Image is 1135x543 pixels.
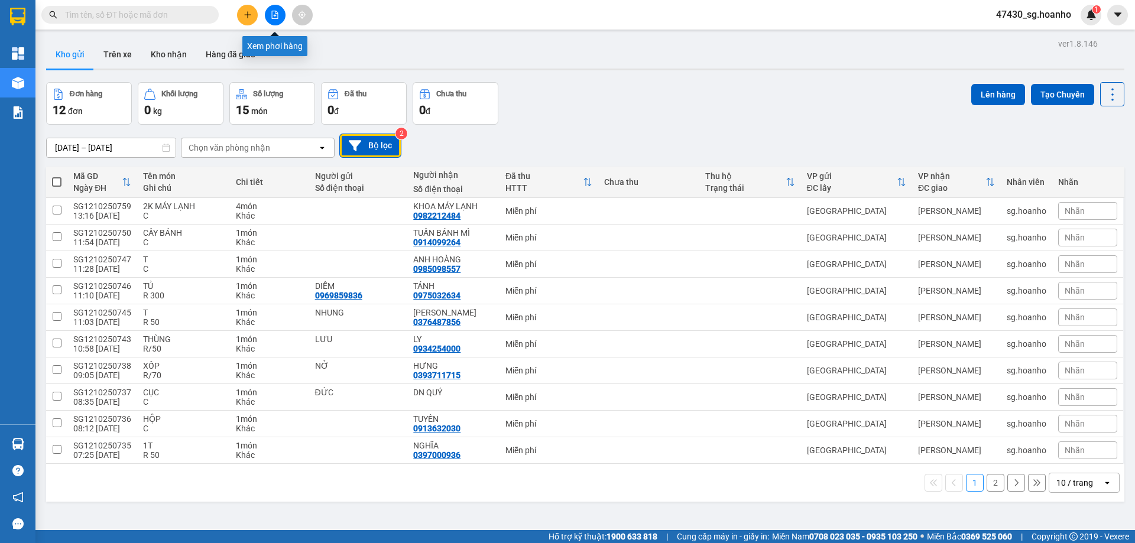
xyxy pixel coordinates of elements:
div: [GEOGRAPHIC_DATA] [807,233,906,242]
div: Khác [236,317,303,327]
span: 0 [419,103,426,117]
span: 15 [236,103,249,117]
div: THÙNG [143,334,224,344]
button: 1 [966,474,984,492]
button: Trên xe [94,40,141,69]
div: C [143,424,224,433]
span: Miền Nam [772,530,917,543]
strong: 1900 633 818 [607,532,657,541]
div: 11:54 [DATE] [73,238,131,247]
div: TUYỀN [413,414,494,424]
span: đ [334,106,339,116]
div: 0376487856 [413,317,461,327]
span: Nhãn [1065,419,1085,428]
div: Khác [236,211,303,220]
div: [GEOGRAPHIC_DATA] [807,392,906,402]
img: warehouse-icon [12,77,24,89]
span: notification [12,492,24,503]
div: Chọn văn phòng nhận [189,142,270,154]
div: TỦ [143,281,224,291]
div: [PERSON_NAME] [918,366,995,375]
div: Ngày ĐH [73,183,122,193]
span: 47430_sg.hoanho [987,7,1081,22]
div: 1 món [236,361,303,370]
div: Khác [236,238,303,247]
div: Trạng thái [705,183,785,193]
div: 1 món [236,281,303,291]
div: 1 món [236,334,303,344]
div: sg.hoanho [1007,206,1046,216]
span: plus [244,11,252,19]
div: 0913632030 [413,424,461,433]
img: warehouse-icon [12,438,24,450]
div: SG1210250759 [73,201,131,211]
div: Khác [236,264,303,274]
div: Miễn phí [505,233,592,242]
div: C [143,397,224,407]
div: 10 / trang [1056,477,1093,489]
span: Nhãn [1065,339,1085,349]
div: [PERSON_NAME] [918,206,995,216]
button: plus [237,5,258,25]
div: sg.hoanho [1007,419,1046,428]
svg: open [1102,478,1112,487]
div: R/70 [143,370,224,380]
div: R 300 [143,291,224,300]
img: icon-new-feature [1086,9,1097,20]
input: Select a date range. [47,138,176,157]
div: Chi tiết [236,177,303,187]
div: Tên món [143,171,224,181]
div: [PERSON_NAME] [918,233,995,242]
div: 1 món [236,228,303,238]
div: Nhãn [1058,177,1117,187]
button: Đơn hàng12đơn [46,82,132,125]
div: Ghi chú [143,183,224,193]
div: CÂY BÁNH [143,228,224,238]
div: 09:05 [DATE] [73,370,131,380]
div: VP gửi [807,171,897,181]
div: [PERSON_NAME] [918,419,995,428]
strong: 0708 023 035 - 0935 103 250 [809,532,917,541]
div: 0969859836 [315,291,362,300]
div: CỤC [143,388,224,397]
div: SG1210250735 [73,441,131,450]
div: ĐC lấy [807,183,897,193]
div: ĐC giao [918,183,985,193]
div: NỞ [315,361,402,370]
div: 1 món [236,255,303,264]
span: Nhãn [1065,286,1085,295]
div: C [143,238,224,247]
div: sg.hoanho [1007,286,1046,295]
div: SG1210250743 [73,334,131,344]
span: đ [426,106,430,116]
span: question-circle [12,465,24,476]
strong: 0369 525 060 [961,532,1012,541]
input: Tìm tên, số ĐT hoặc mã đơn [65,8,205,21]
div: 0914099264 [413,238,461,247]
div: 1 món [236,388,303,397]
img: dashboard-icon [12,47,24,60]
div: Số điện thoại [315,183,402,193]
button: Kho gửi [46,40,94,69]
div: ANH HOÀNG [413,255,494,264]
div: 0397000936 [413,450,461,460]
div: [PERSON_NAME] [918,286,995,295]
span: Nhãn [1065,313,1085,322]
span: Nhãn [1065,233,1085,242]
div: [GEOGRAPHIC_DATA] [807,366,906,375]
div: SG1210250745 [73,308,131,317]
button: Đã thu0đ [321,82,407,125]
div: NGHĨA [413,441,494,450]
div: Miễn phí [505,313,592,322]
div: sg.hoanho [1007,392,1046,402]
div: ver 1.8.146 [1058,37,1098,50]
div: [GEOGRAPHIC_DATA] [807,259,906,269]
button: Tạo Chuyến [1031,84,1094,105]
div: ĐỨC [315,388,402,397]
div: [GEOGRAPHIC_DATA] [807,206,906,216]
span: Miền Bắc [927,530,1012,543]
th: Toggle SortBy [801,167,912,198]
span: copyright [1069,532,1078,541]
span: kg [153,106,162,116]
div: [GEOGRAPHIC_DATA] [807,419,906,428]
